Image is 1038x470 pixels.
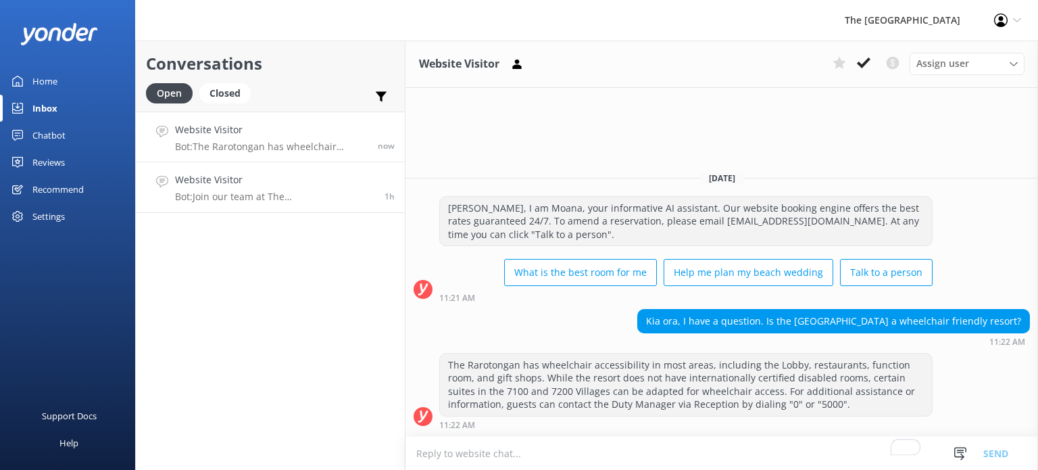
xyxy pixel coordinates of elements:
[136,112,405,162] a: Website VisitorBot:The Rarotongan has wheelchair accessibility in most areas, including the Lobby...
[916,56,969,71] span: Assign user
[59,429,78,456] div: Help
[175,191,374,203] p: Bot: Join our team at The [GEOGRAPHIC_DATA] and our sister resorts. To apply for a position, plea...
[504,259,657,286] button: What is the best room for me
[439,293,933,302] div: Oct 06 2025 05:21pm (UTC -10:00) Pacific/Honolulu
[32,149,65,176] div: Reviews
[32,203,65,230] div: Settings
[638,310,1029,333] div: Kia ora, I have a question. Is the [GEOGRAPHIC_DATA] a wheelchair friendly resort?
[439,420,933,429] div: Oct 06 2025 05:22pm (UTC -10:00) Pacific/Honolulu
[20,23,98,45] img: yonder-white-logo.png
[146,85,199,100] a: Open
[32,95,57,122] div: Inbox
[910,53,1024,74] div: Assign User
[440,197,932,246] div: [PERSON_NAME], I am Moana, your informative AI assistant. Our website booking engine offers the b...
[989,338,1025,346] strong: 11:22 AM
[840,259,933,286] button: Talk to a person
[385,191,395,202] span: Oct 06 2025 03:31pm (UTC -10:00) Pacific/Honolulu
[701,172,743,184] span: [DATE]
[175,141,368,153] p: Bot: The Rarotongan has wheelchair accessibility in most areas, including the Lobby, restaurants,...
[405,437,1038,470] textarea: To enrich screen reader interactions, please activate Accessibility in Grammarly extension settings
[32,68,57,95] div: Home
[199,83,251,103] div: Closed
[146,83,193,103] div: Open
[439,294,475,302] strong: 11:21 AM
[32,176,84,203] div: Recommend
[32,122,66,149] div: Chatbot
[419,55,499,73] h3: Website Visitor
[175,122,368,137] h4: Website Visitor
[136,162,405,213] a: Website VisitorBot:Join our team at The [GEOGRAPHIC_DATA] and our sister resorts. To apply for a ...
[378,140,395,151] span: Oct 06 2025 05:22pm (UTC -10:00) Pacific/Honolulu
[439,421,475,429] strong: 11:22 AM
[440,354,932,416] div: The Rarotongan has wheelchair accessibility in most areas, including the Lobby, restaurants, func...
[664,259,833,286] button: Help me plan my beach wedding
[199,85,257,100] a: Closed
[42,402,97,429] div: Support Docs
[146,51,395,76] h2: Conversations
[637,337,1030,346] div: Oct 06 2025 05:22pm (UTC -10:00) Pacific/Honolulu
[175,172,374,187] h4: Website Visitor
